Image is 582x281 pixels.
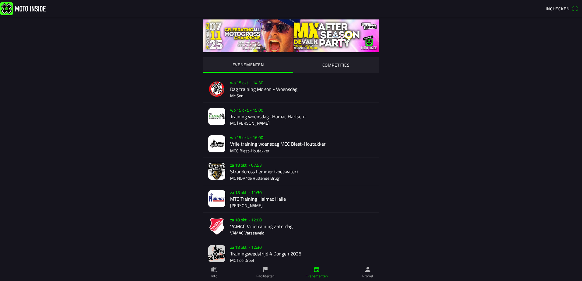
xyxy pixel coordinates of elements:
[208,163,225,180] img: a9SkHtffX4qJPxF9BkgCHDCJhrN51yrGSwKqAEmx.jpg
[211,273,217,279] ion-label: Info
[364,266,371,273] ion-icon: person
[208,190,225,207] img: CuJ29is3k455PWXYtghd2spCzN9DFZ6tpJh3eBDb.jpg
[208,245,225,262] img: 64Wn0GjIVjMjfa4ALD0MpMaRxaoUOgurKTF0pxpL.jpg
[313,266,320,273] ion-icon: calendar
[208,81,225,98] img: sfRBxcGZmvZ0K6QUyq9TbY0sbKJYVDoKWVN9jkDZ.png
[306,273,328,279] ion-label: Evenementen
[203,185,379,213] a: za 18 okt. - 11:30MTC Training Halmac Halle[PERSON_NAME]
[203,103,379,130] a: wo 15 okt. - 15:00Training woensdag -Hamac Harfsen-MC [PERSON_NAME]
[362,273,373,279] ion-label: Profiel
[546,5,570,12] span: Inchecken
[262,266,269,273] ion-icon: flag
[203,130,379,158] a: wo 15 okt. - 16:00Vrije training woensdag MCC Biest-HoutakkerMCC Biest-Houtakker
[293,57,379,73] ion-segment-button: COMPETITIES
[203,240,379,267] a: za 18 okt. - 12:30Trainingswedstrijd 4 Dongen 2025MCT de Dreef
[203,19,379,52] img: yS2mQ5x6lEcu9W3BfYyVKNTZoCZvkN0rRC6TzDTC.jpg
[543,3,581,14] a: Incheckenqr scanner
[203,75,379,103] a: wo 15 okt. - 14:30Dag training Mc son - WoensdagMc Son
[208,108,225,125] img: 5X6WuV9pb2prQnIhzLpXUpBPXTUNHyykgkgGaKby.jpg
[211,266,218,273] ion-icon: paper
[203,213,379,240] a: za 18 okt. - 12:00VAMAC Vrijetraining ZaterdagVAMAC Varsseveld
[203,158,379,185] a: za 18 okt. - 07:53Strandcross Lemmer (zoetwater)MC NOP "de Ruttense Brug"
[208,135,225,152] img: AD4QR5DtnuMsJYzQKwTj7GfUAWIlUphKJqkHMQiQ.jpg
[203,57,293,73] ion-segment-button: EVENEMENTEN
[256,273,274,279] ion-label: Faciliteiten
[208,218,225,235] img: wJhozk9RVHpqsxIi4esVZwzKvqXytTEILx8VIMDQ.png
